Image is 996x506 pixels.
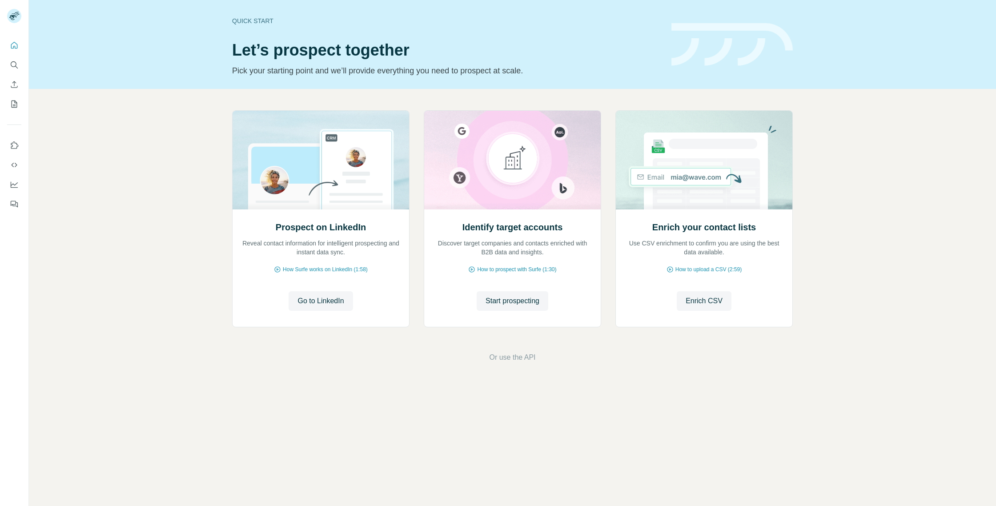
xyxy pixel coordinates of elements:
img: banner [671,23,793,66]
button: My lists [7,96,21,112]
button: Search [7,57,21,73]
img: Enrich your contact lists [615,111,793,209]
img: Identify target accounts [424,111,601,209]
h1: Let’s prospect together [232,41,661,59]
span: How Surfe works on LinkedIn (1:58) [283,265,368,273]
span: How to upload a CSV (2:59) [675,265,742,273]
button: Quick start [7,37,21,53]
span: Enrich CSV [686,296,723,306]
button: Start prospecting [477,291,548,311]
span: Go to LinkedIn [297,296,344,306]
img: Prospect on LinkedIn [232,111,410,209]
button: Feedback [7,196,21,212]
button: Enrich CSV [677,291,731,311]
button: Enrich CSV [7,76,21,92]
p: Use CSV enrichment to confirm you are using the best data available. [625,239,783,257]
button: Dashboard [7,177,21,193]
p: Reveal contact information for intelligent prospecting and instant data sync. [241,239,400,257]
button: Use Surfe on LinkedIn [7,137,21,153]
button: Or use the API [489,352,535,363]
button: Use Surfe API [7,157,21,173]
p: Discover target companies and contacts enriched with B2B data and insights. [433,239,592,257]
span: How to prospect with Surfe (1:30) [477,265,556,273]
h2: Enrich your contact lists [652,221,756,233]
h2: Identify target accounts [462,221,563,233]
div: Quick start [232,16,661,25]
span: Start prospecting [486,296,539,306]
h2: Prospect on LinkedIn [276,221,366,233]
button: Go to LinkedIn [289,291,353,311]
p: Pick your starting point and we’ll provide everything you need to prospect at scale. [232,64,661,77]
